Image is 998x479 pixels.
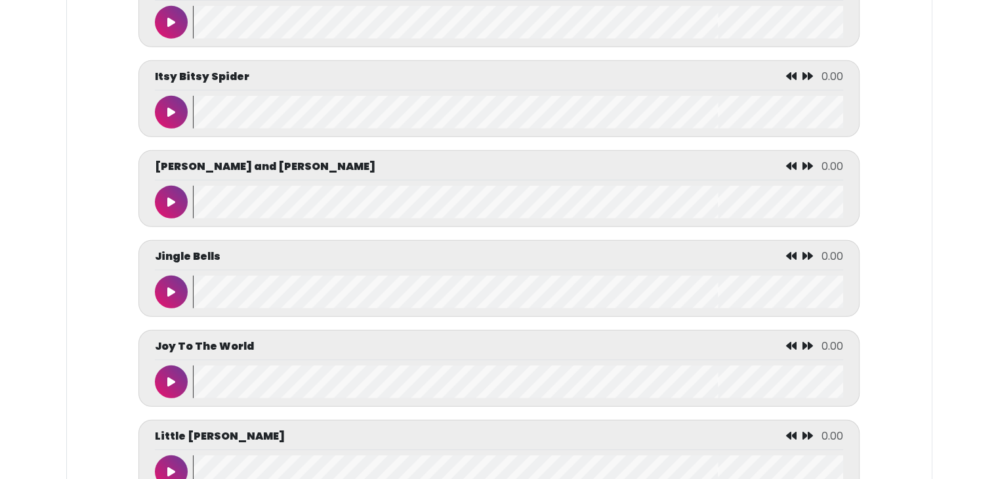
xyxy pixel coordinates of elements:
[155,159,375,175] p: [PERSON_NAME] and [PERSON_NAME]
[821,69,843,84] span: 0.00
[155,428,285,444] p: Little [PERSON_NAME]
[821,428,843,444] span: 0.00
[155,339,254,354] p: Joy To The World
[821,339,843,354] span: 0.00
[821,159,843,174] span: 0.00
[821,249,843,264] span: 0.00
[155,69,249,85] p: Itsy Bitsy Spider
[155,249,220,264] p: Jingle Bells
